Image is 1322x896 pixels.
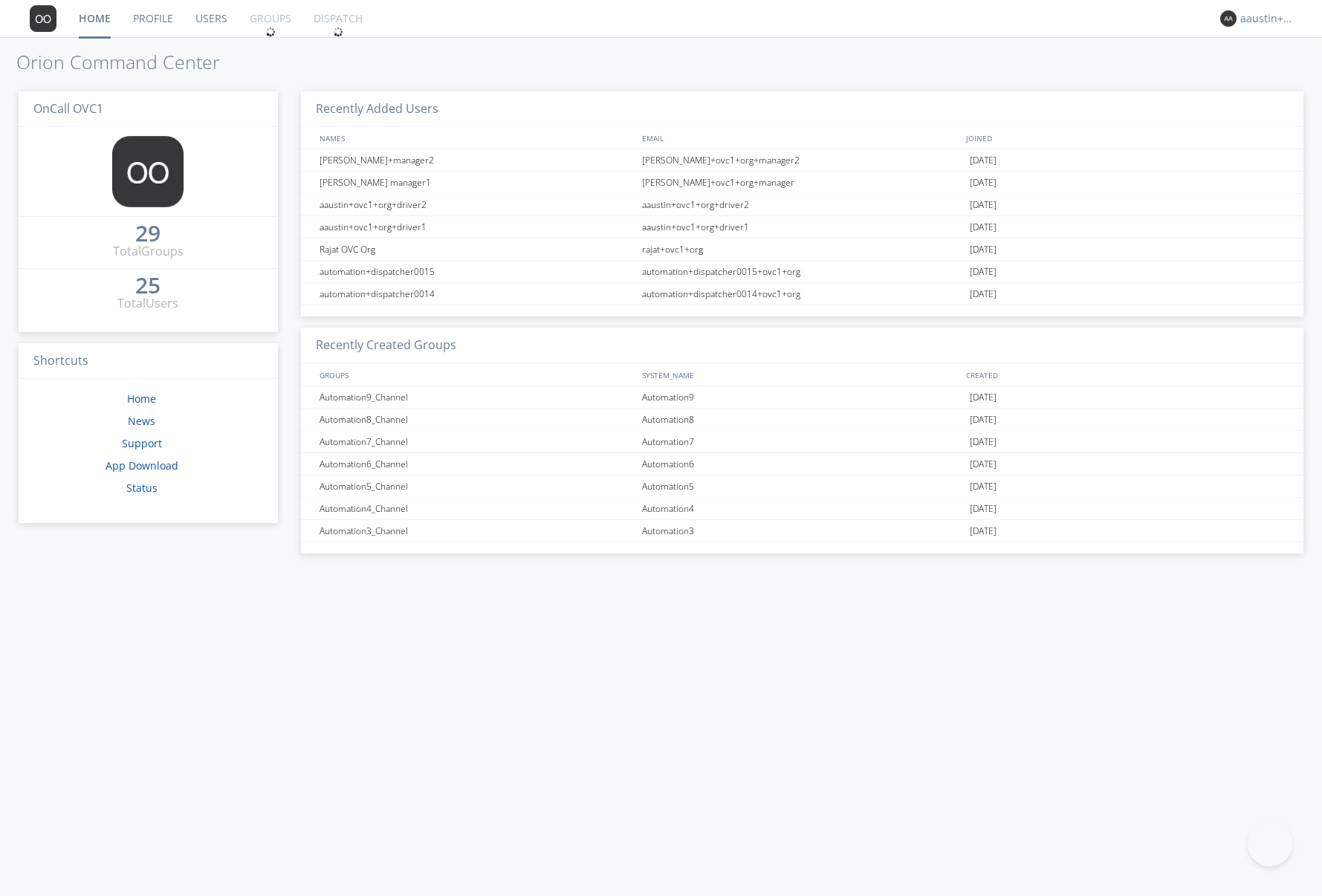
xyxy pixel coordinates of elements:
[112,136,184,207] img: 373638.png
[316,261,638,282] div: automation+dispatcher0015
[638,283,966,305] div: automation+dispatcher0014+ovc1+org
[301,238,1303,261] a: Rajat OVC Orgrajat+ovc1+org[DATE]
[638,498,966,519] div: Automation4
[638,453,966,475] div: Automation6
[970,172,997,194] span: [DATE]
[970,194,997,216] span: [DATE]
[301,475,1303,498] a: Automation5_ChannelAutomation5[DATE]
[970,409,997,431] span: [DATE]
[301,283,1303,305] a: automation+dispatcher0014automation+dispatcher0014+ovc1+org[DATE]
[135,278,161,293] div: 25
[301,431,1303,453] a: Automation7_ChannelAutomation7[DATE]
[301,409,1303,431] a: Automation8_ChannelAutomation8[DATE]
[970,498,997,520] span: [DATE]
[638,431,966,452] div: Automation7
[962,364,1289,386] div: CREATED
[1248,822,1292,866] iframe: Toggle Customer Support
[301,261,1303,283] a: automation+dispatcher0015automation+dispatcher0015+ovc1+org[DATE]
[128,414,155,428] a: News
[970,431,997,453] span: [DATE]
[333,27,343,37] img: spin.svg
[126,481,158,495] a: Status
[316,283,638,305] div: automation+dispatcher0014
[301,149,1303,172] a: [PERSON_NAME]+manager2[PERSON_NAME]+ovc1+org+manager2[DATE]
[316,520,638,542] div: Automation3_Channel
[316,364,634,386] div: GROUPS
[638,520,966,542] div: Automation3
[316,498,638,519] div: Automation4_Channel
[316,475,638,497] div: Automation5_Channel
[301,194,1303,216] a: aaustin+ovc1+org+driver2aaustin+ovc1+org+driver2[DATE]
[970,283,997,305] span: [DATE]
[962,127,1289,149] div: JOINED
[970,149,997,172] span: [DATE]
[638,261,966,282] div: automation+dispatcher0015+ovc1+org
[1240,11,1296,26] div: aaustin+ovc1+org+manager
[316,238,638,260] div: Rajat OVC Org
[301,216,1303,238] a: aaustin+ovc1+org+driver1aaustin+ovc1+org+driver1[DATE]
[135,278,161,295] a: 25
[316,409,638,430] div: Automation8_Channel
[316,431,638,452] div: Automation7_Channel
[301,520,1303,542] a: Automation3_ChannelAutomation3[DATE]
[265,27,276,37] img: spin.svg
[638,409,966,430] div: Automation8
[301,453,1303,475] a: Automation6_ChannelAutomation6[DATE]
[301,328,1303,364] h3: Recently Created Groups
[970,453,997,475] span: [DATE]
[301,91,1303,128] h3: Recently Added Users
[127,392,156,406] a: Home
[638,386,966,408] div: Automation9
[135,226,161,243] a: 29
[122,436,162,450] a: Support
[638,238,966,260] div: rajat+ovc1+org
[19,343,278,380] h3: Shortcuts
[301,386,1303,409] a: Automation9_ChannelAutomation9[DATE]
[638,172,966,193] div: [PERSON_NAME]+ovc1+org+manager
[970,238,997,261] span: [DATE]
[301,172,1303,194] a: [PERSON_NAME] manager1[PERSON_NAME]+ovc1+org+manager[DATE]
[970,520,997,542] span: [DATE]
[638,149,966,171] div: [PERSON_NAME]+ovc1+org+manager2
[638,475,966,497] div: Automation5
[33,100,103,117] span: OnCall OVC1
[316,127,634,149] div: NAMES
[638,216,966,238] div: aaustin+ovc1+org+driver1
[316,386,638,408] div: Automation9_Channel
[301,498,1303,520] a: Automation4_ChannelAutomation4[DATE]
[316,216,638,238] div: aaustin+ovc1+org+driver1
[1220,10,1237,27] img: 373638.png
[135,226,161,241] div: 29
[316,172,638,193] div: [PERSON_NAME] manager1
[117,295,178,312] div: Total Users
[638,194,966,215] div: aaustin+ovc1+org+driver2
[970,475,997,498] span: [DATE]
[30,5,56,32] img: 373638.png
[970,216,997,238] span: [DATE]
[316,453,638,475] div: Automation6_Channel
[106,458,178,473] a: App Download
[316,194,638,215] div: aaustin+ovc1+org+driver2
[316,149,638,171] div: [PERSON_NAME]+manager2
[638,364,962,386] div: SYSTEM_NAME
[970,386,997,409] span: [DATE]
[638,127,962,149] div: EMAIL
[113,243,184,260] div: Total Groups
[970,261,997,283] span: [DATE]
